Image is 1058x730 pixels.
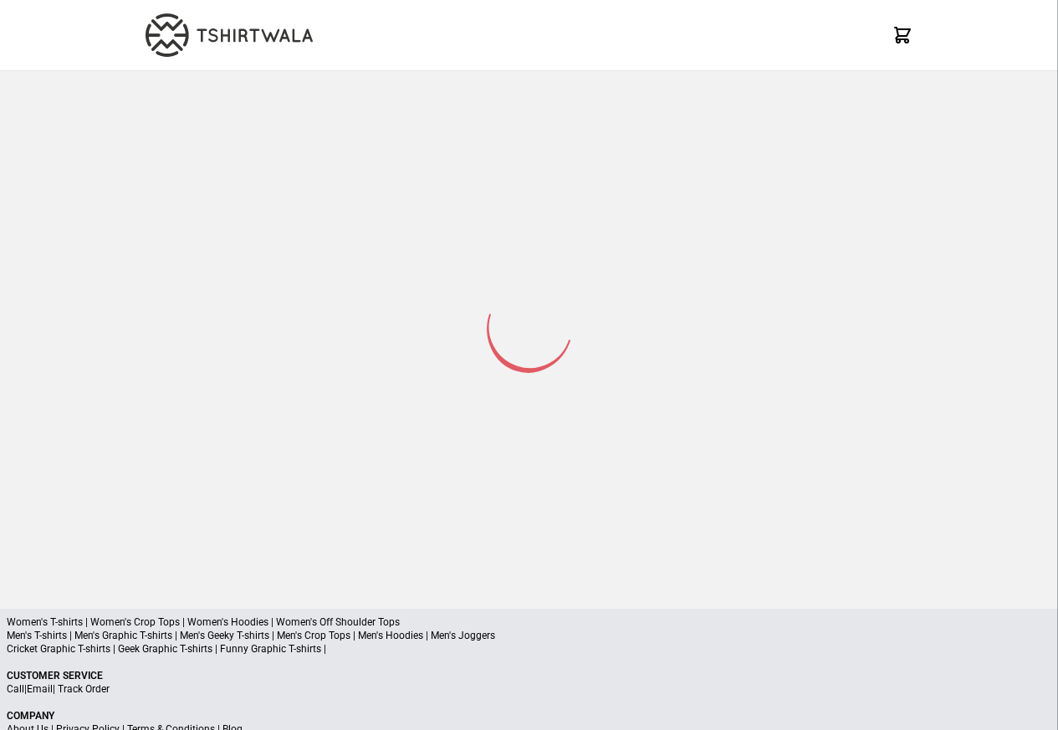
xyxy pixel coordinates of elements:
[7,669,1051,682] p: Customer Service
[7,683,24,695] a: Call
[7,615,1051,629] p: Women's T-shirts | Women's Crop Tops | Women's Hoodies | Women's Off Shoulder Tops
[7,682,1051,696] p: | |
[7,629,1051,642] p: Men's T-shirts | Men's Graphic T-shirts | Men's Geeky T-shirts | Men's Crop Tops | Men's Hoodies ...
[58,683,110,695] a: Track Order
[7,642,1051,656] p: Cricket Graphic T-shirts | Geek Graphic T-shirts | Funny Graphic T-shirts |
[27,683,53,695] a: Email
[7,709,1051,722] p: Company
[146,13,313,57] img: TW-LOGO-400-104.png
